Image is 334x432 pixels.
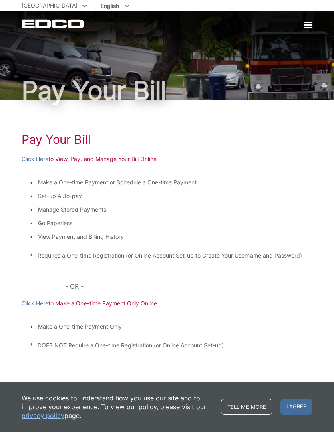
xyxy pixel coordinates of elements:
li: Make a One-time Payment Only [38,322,304,331]
a: privacy policy [22,411,64,420]
li: Go Paperless [38,219,304,228]
span: I agree [280,399,312,415]
p: * DOES NOT Require a One-time Registration (or Online Account Set-up) [30,341,304,350]
p: * Requires a One-time Registration (or Online Account Set-up to Create Your Username and Password) [30,251,304,260]
p: We use cookies to understand how you use our site and to improve your experience. To view our pol... [22,394,213,420]
h1: Pay Your Bill [22,78,312,103]
li: Make a One-time Payment or Schedule a One-time Payment [38,178,304,187]
a: Click Here [22,155,48,164]
li: View Payment and Billing History [38,232,304,241]
li: Manage Stored Payments [38,205,304,214]
p: - OR - [65,281,312,292]
span: [GEOGRAPHIC_DATA] [22,2,78,9]
li: Set-up Auto-pay [38,192,304,200]
a: Tell me more [221,399,272,415]
h1: Pay Your Bill [22,132,312,147]
a: EDCD logo. Return to the homepage. [22,19,85,28]
a: Click Here [22,299,48,308]
p: to Make a One-time Payment Only Online [22,299,312,308]
p: to View, Pay, and Manage Your Bill Online [22,155,312,164]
